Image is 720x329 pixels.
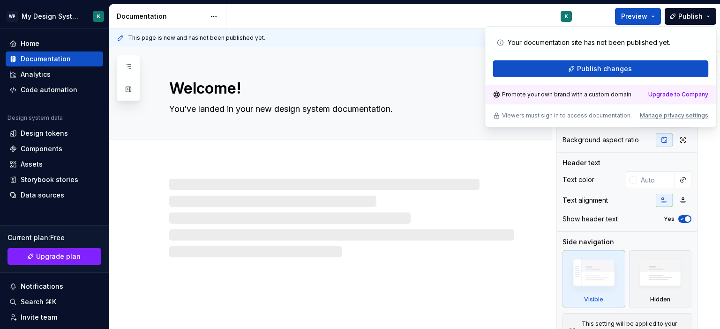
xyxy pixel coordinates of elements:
[6,82,103,97] a: Code automation
[167,77,512,100] textarea: Welcome!
[678,12,703,21] span: Publish
[648,91,708,98] a: Upgrade to Company
[562,196,608,205] div: Text alignment
[6,126,103,141] a: Design tokens
[640,112,708,119] button: Manage privacy settings
[6,172,103,187] a: Storybook stories
[493,91,633,98] div: Promote your own brand with a custom domain.
[117,12,205,21] div: Documentation
[22,12,82,21] div: My Design System
[629,250,692,307] div: Hidden
[562,175,594,184] div: Text color
[21,297,56,307] div: Search ⌘K
[577,64,632,73] span: Publish changes
[621,12,647,21] span: Preview
[502,112,632,119] p: Viewers must sign in to access documentation.
[21,144,62,154] div: Components
[6,188,103,203] a: Data sources
[584,296,603,303] div: Visible
[6,157,103,172] a: Assets
[562,135,639,145] div: Background aspect ratio
[562,158,600,168] div: Header text
[6,36,103,51] a: Home
[21,313,57,322] div: Invite team
[7,248,101,265] a: Upgrade plan
[508,38,670,47] p: Your documentation site has not been published yet.
[665,8,716,25] button: Publish
[664,215,675,223] label: Yes
[6,279,103,294] button: Notifications
[167,102,512,117] textarea: You’ve landed in your new design system documentation.
[97,13,100,20] div: K
[21,85,77,95] div: Code automation
[128,34,265,42] span: This page is new and has not been published yet.
[21,70,51,79] div: Analytics
[615,8,661,25] button: Preview
[21,175,78,184] div: Storybook stories
[565,13,568,20] div: K
[650,296,670,303] div: Hidden
[7,114,63,122] div: Design system data
[21,160,43,169] div: Assets
[7,233,101,242] div: Current plan : Free
[21,54,71,64] div: Documentation
[2,6,107,26] button: WPMy Design SystemK
[21,190,64,200] div: Data sources
[6,141,103,156] a: Components
[21,39,39,48] div: Home
[21,129,68,138] div: Design tokens
[6,67,103,82] a: Analytics
[6,294,103,309] button: Search ⌘K
[637,171,675,188] input: Auto
[21,282,63,291] div: Notifications
[36,252,81,261] span: Upgrade plan
[562,237,614,247] div: Side navigation
[562,214,618,224] div: Show header text
[6,310,103,325] a: Invite team
[493,60,708,77] button: Publish changes
[562,250,625,307] div: Visible
[7,11,18,22] div: WP
[6,51,103,66] a: Documentation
